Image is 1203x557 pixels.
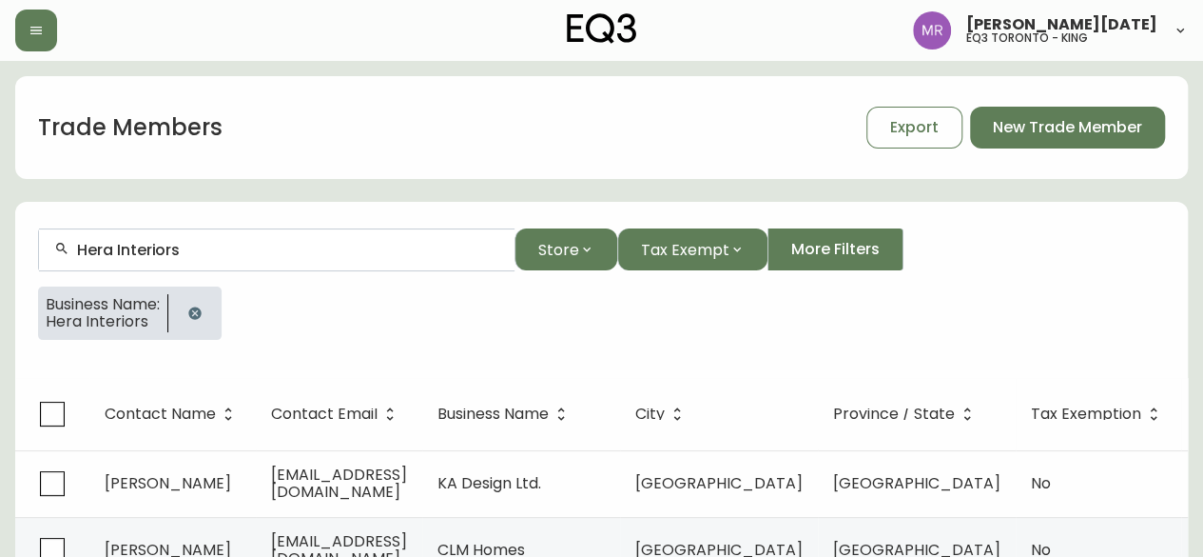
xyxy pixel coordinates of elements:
span: More Filters [791,239,880,260]
span: Hera Interiors [46,313,160,330]
span: Export [890,117,939,138]
span: No [1031,472,1051,494]
span: New Trade Member [993,117,1142,138]
span: Contact Email [271,406,402,423]
span: [GEOGRAPHIC_DATA] [833,472,1000,494]
span: Contact Name [105,406,241,423]
input: Search [77,241,499,259]
span: Business Name: [46,296,160,313]
span: Tax Exempt [641,238,729,262]
button: More Filters [767,229,903,270]
span: [EMAIL_ADDRESS][DOMAIN_NAME] [271,464,407,503]
span: Tax Exemption [1031,408,1141,420]
span: KA Design Ltd. [437,472,541,494]
button: Tax Exempt [617,229,767,270]
button: New Trade Member [970,107,1165,149]
span: City [635,408,665,420]
button: Store [514,229,617,270]
img: 433a7fc21d7050a523c0a08e44de74d9 [913,11,951,50]
span: Store [538,238,579,262]
span: [PERSON_NAME][DATE] [966,17,1157,32]
span: Contact Email [271,408,378,420]
span: [GEOGRAPHIC_DATA] [635,472,803,494]
span: Business Name [437,406,573,423]
span: Tax Exemption [1031,406,1166,423]
span: Province / State [833,408,955,420]
span: Contact Name [105,408,216,420]
button: Export [866,107,962,149]
h1: Trade Members [38,111,223,144]
span: Business Name [437,408,549,420]
img: logo [567,13,637,44]
span: City [635,406,689,423]
span: Province / State [833,406,980,423]
h5: eq3 toronto - king [966,32,1088,44]
span: [PERSON_NAME] [105,472,231,494]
